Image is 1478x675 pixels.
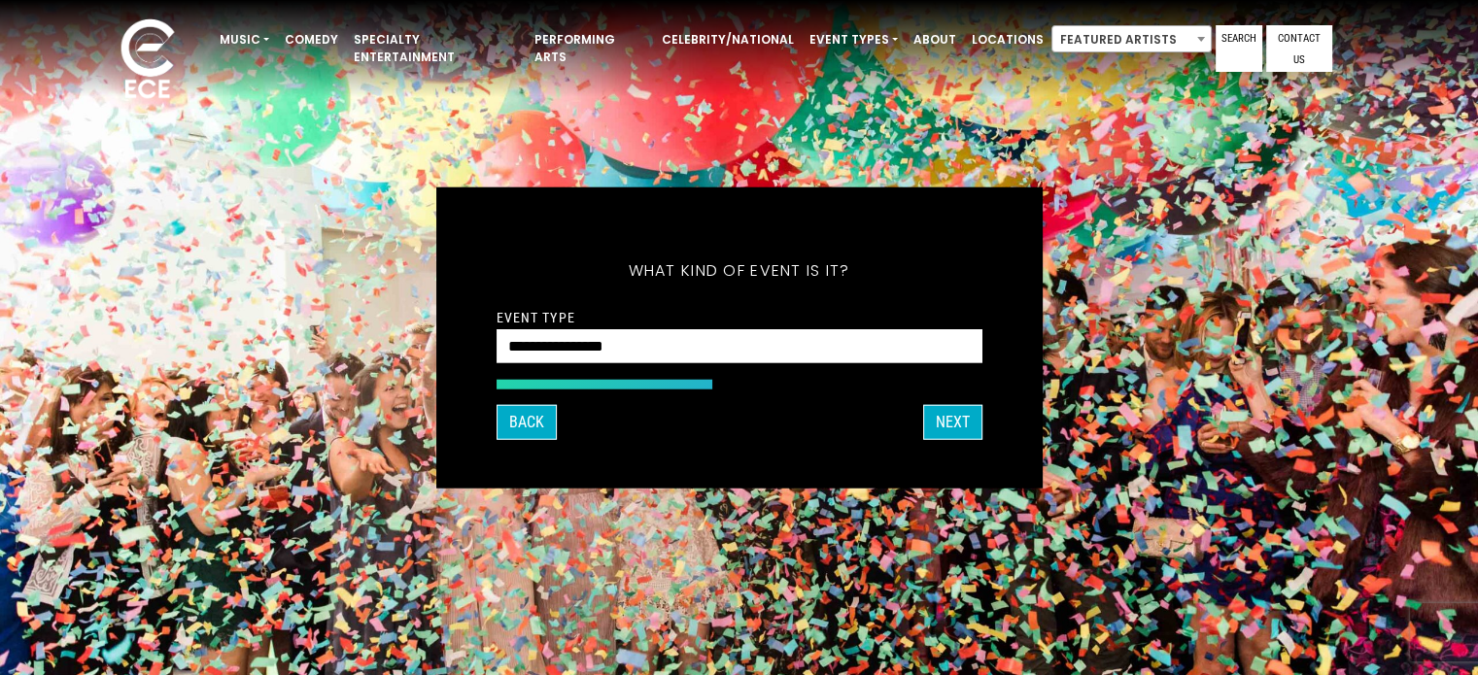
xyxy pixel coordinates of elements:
a: Performing Arts [527,23,654,74]
a: Celebrity/National [654,23,802,56]
a: Specialty Entertainment [346,23,527,74]
label: Event Type [497,308,575,325]
span: Featured Artists [1052,26,1211,53]
h5: What kind of event is it? [497,235,982,305]
span: Featured Artists [1051,25,1212,52]
button: Back [497,405,557,440]
a: Comedy [277,23,346,56]
a: About [906,23,964,56]
a: Music [212,23,277,56]
a: Event Types [802,23,906,56]
a: Contact Us [1266,25,1332,72]
a: Search [1216,25,1262,72]
a: Locations [964,23,1051,56]
button: Next [923,405,982,440]
img: ece_new_logo_whitev2-1.png [99,14,196,108]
